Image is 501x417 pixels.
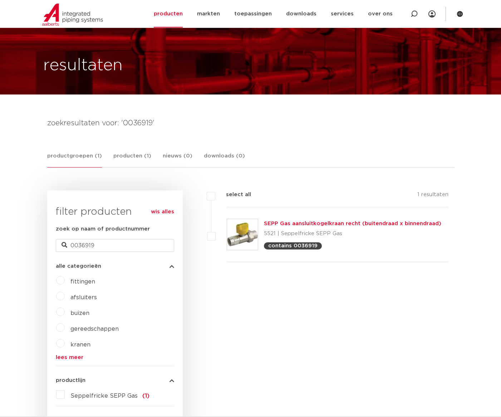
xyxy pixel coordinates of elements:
label: zoek op naam of productnummer [56,225,150,233]
a: afsluiters [70,295,97,300]
a: gereedschappen [70,326,119,332]
a: wis alles [151,208,174,216]
h4: zoekresultaten voor: '0036919' [47,117,454,129]
span: productlijn [56,378,85,383]
a: productgroepen (1) [47,152,102,168]
button: productlijn [56,378,174,383]
label: select all [215,190,251,199]
h1: resultaten [43,54,123,77]
span: (1) [142,393,149,399]
a: SEPP Gas aansluitkogelkraan recht (buitendraad x binnendraad) [264,221,441,226]
img: Thumbnail for SEPP Gas aansluitkogelkraan recht (buitendraad x binnendraad) [227,219,258,250]
span: Seppelfricke SEPP Gas [70,393,138,399]
a: producten (1) [113,152,151,167]
a: fittingen [70,279,95,285]
p: 5521 | Seppelfricke SEPP Gas [264,228,441,239]
span: alle categorieën [56,263,101,269]
a: buizen [70,310,89,316]
button: alle categorieën [56,263,174,269]
p: 1 resultaten [417,190,448,202]
a: nieuws (0) [163,152,192,167]
a: lees meer [56,355,174,360]
a: kranen [70,342,90,348]
a: downloads (0) [204,152,245,167]
input: zoeken [56,239,174,252]
p: contains 0036919 [268,243,318,248]
h3: filter producten [56,205,174,219]
div: my IPS [428,6,436,22]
